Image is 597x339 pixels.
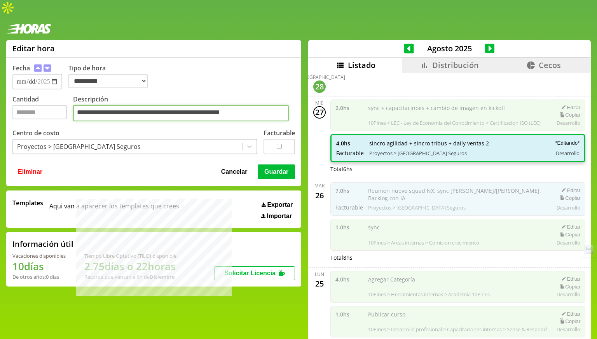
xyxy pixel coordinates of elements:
[224,270,276,276] span: Solicitar Licencia
[330,254,586,261] div: Total 8 hs
[313,278,326,290] div: 25
[539,60,561,70] span: Cecos
[73,105,289,121] textarea: Descripción
[12,199,43,207] span: Templates
[219,164,250,179] button: Cancelar
[6,24,51,34] img: logotipo
[259,201,295,209] button: Exportar
[12,129,59,137] label: Centro de costo
[16,164,45,179] button: Eliminar
[12,273,66,280] div: De otros años: 0 días
[12,252,66,259] div: Vacaciones disponibles
[315,271,324,278] div: lun
[313,189,326,201] div: 26
[49,199,181,220] span: Aqui van a aparecer los templates que crees.
[315,100,323,106] div: mié
[84,273,176,280] div: Recordá que vencen a fin de
[12,64,30,72] label: Fecha
[267,213,292,220] span: Importar
[267,201,293,208] span: Exportar
[330,165,586,173] div: Total 6 hs
[17,142,141,151] div: Proyectos > [GEOGRAPHIC_DATA] Seguros
[12,239,73,249] h2: Información útil
[348,60,375,70] span: Listado
[73,95,295,123] label: Descripción
[294,74,345,80] div: [DEMOGRAPHIC_DATA]
[313,80,326,93] div: 28
[314,182,325,189] div: mar
[12,105,67,119] input: Cantidad
[68,64,154,89] label: Tipo de hora
[414,43,485,54] span: Agosto 2025
[150,273,175,280] b: Diciembre
[258,164,295,179] button: Guardar
[12,43,55,54] h1: Editar hora
[84,252,176,259] div: Tiempo Libre Optativo (TiLO) disponible
[264,129,295,137] label: Facturable
[84,259,176,273] h1: 2.75 días o 22 horas
[12,259,66,273] h1: 10 días
[313,106,326,119] div: 27
[68,74,148,88] select: Tipo de hora
[432,60,479,70] span: Distribución
[12,95,73,123] label: Cantidad
[214,266,295,280] button: Solicitar Licencia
